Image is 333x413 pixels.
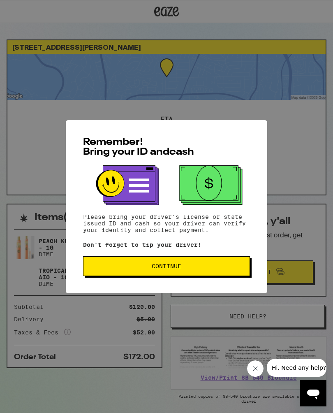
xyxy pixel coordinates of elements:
button: Continue [83,256,250,276]
iframe: Button to launch messaging window [300,380,326,406]
span: Continue [152,263,181,269]
iframe: Close message [247,360,264,377]
p: Don't forget to tip your driver! [83,241,250,248]
span: Remember! Bring your ID and cash [83,137,194,157]
iframe: Message from company [267,359,326,377]
p: Please bring your driver's license or state issued ID and cash so your driver can verify your ide... [83,213,250,233]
